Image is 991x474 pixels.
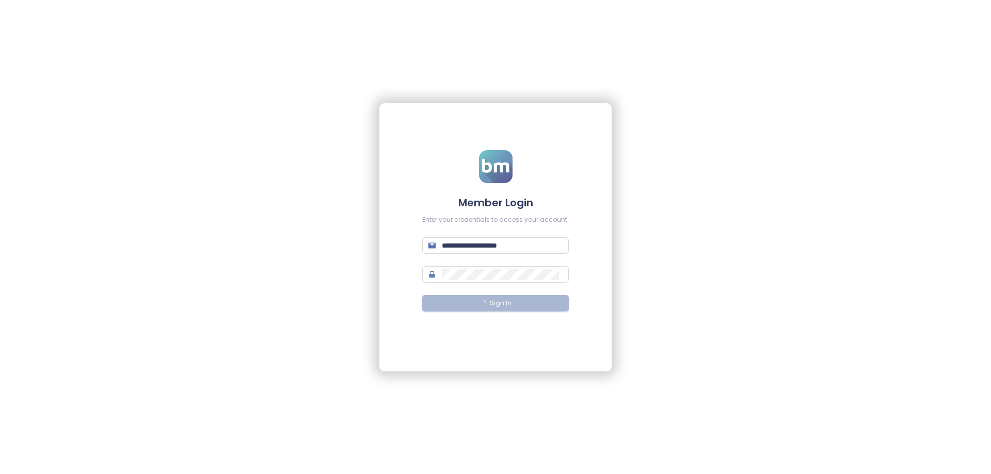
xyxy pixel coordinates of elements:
span: lock [428,271,436,278]
div: Enter your credentials to access your account. [422,215,569,225]
h4: Member Login [422,195,569,210]
span: loading [479,300,486,306]
img: logo [479,150,513,183]
span: mail [428,242,436,249]
span: Sign In [490,299,512,308]
button: Sign In [422,295,569,312]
